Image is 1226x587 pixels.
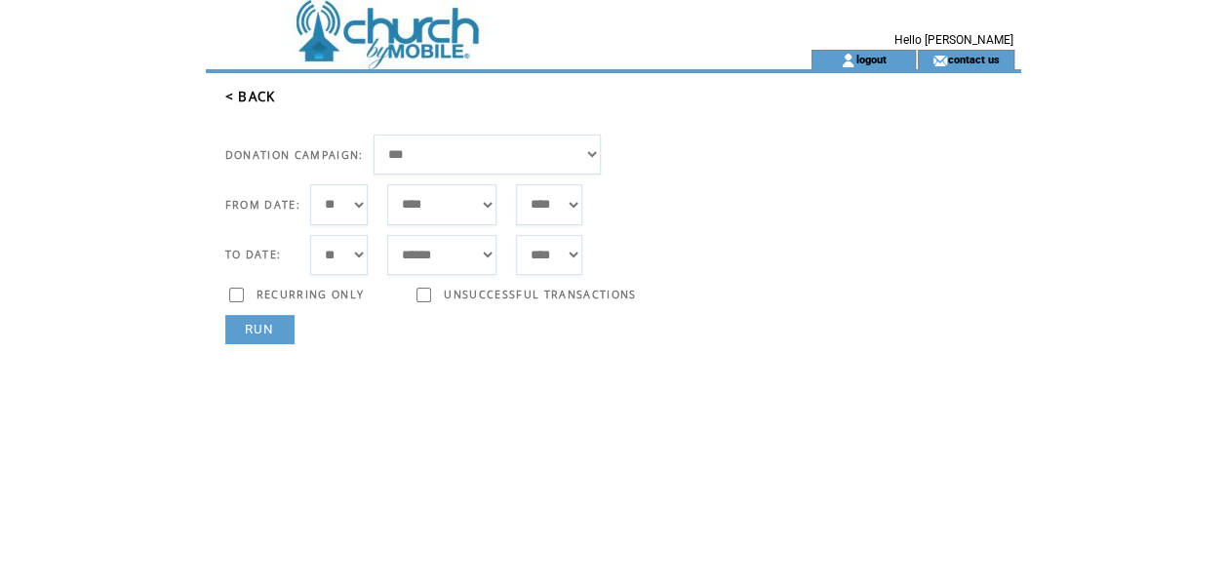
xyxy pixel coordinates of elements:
[444,288,636,301] span: UNSUCCESSFUL TRANSACTIONS
[225,315,295,344] a: RUN
[947,53,999,65] a: contact us
[894,33,1013,47] span: Hello [PERSON_NAME]
[932,53,947,68] img: contact_us_icon.gif
[225,248,282,261] span: TO DATE:
[225,88,276,105] a: < BACK
[855,53,886,65] a: logout
[225,148,364,162] span: DONATION CAMPAIGN:
[841,53,855,68] img: account_icon.gif
[225,198,300,212] span: FROM DATE:
[257,288,365,301] span: RECURRING ONLY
